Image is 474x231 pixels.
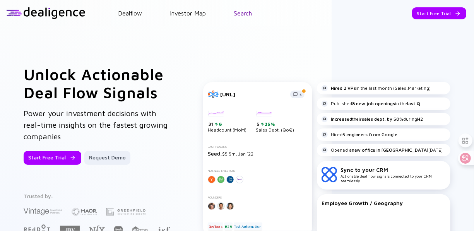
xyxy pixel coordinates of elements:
[322,132,398,138] div: Hired
[362,116,404,122] strong: sales dept. by 50%
[208,150,222,157] span: Seed,
[341,166,446,173] div: Sync to your CRM
[106,208,145,216] img: Greenfield Partners
[418,116,423,122] strong: H2
[257,121,294,127] div: 5
[341,166,446,183] div: Actionable deal flow signals connected to your CRM seamlessly
[84,151,130,165] button: Request Demo
[256,111,294,133] div: Sales Dept. (QoQ)
[322,200,446,206] div: Employee Growth / Geography
[234,10,252,17] a: Search
[24,109,168,141] span: Power your investment decisions with real-time insights on the fastest growing companies
[407,101,421,106] strong: last Q
[352,101,395,106] strong: 8 new job openings
[218,121,222,127] div: 6
[24,193,171,199] div: Trusted by:
[342,132,398,137] strong: 5 engineers from Google
[322,147,443,153] div: Opened a [DATE]
[322,116,423,122] div: their during
[322,85,431,91] div: in the last month (Sales,Marketing)
[224,222,233,230] div: B2B
[208,222,223,230] div: DevTools
[72,205,97,218] img: Maor Investments
[208,196,308,199] div: Founders
[209,121,246,127] div: 31
[118,10,142,17] a: Dealflow
[234,222,262,230] div: Test Automation
[331,116,352,122] strong: Increased
[220,91,286,98] div: [URL]
[24,151,81,165] button: Start Free Trial
[352,147,429,153] strong: new office in [GEOGRAPHIC_DATA]
[24,207,62,216] img: Vintage Investment Partners
[208,150,308,157] div: $5.5m, Jan `22
[322,101,421,107] div: Published in the
[264,121,275,127] div: 25%
[208,111,246,133] div: Headcount (MoM)
[412,7,466,19] button: Start Free Trial
[208,169,308,173] div: Notable Investors
[170,10,206,17] a: Investor Map
[331,85,356,91] strong: Hired 2 VPs
[24,65,172,101] h1: Unlock Actionable Deal Flow Signals
[208,145,308,149] div: Last Funding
